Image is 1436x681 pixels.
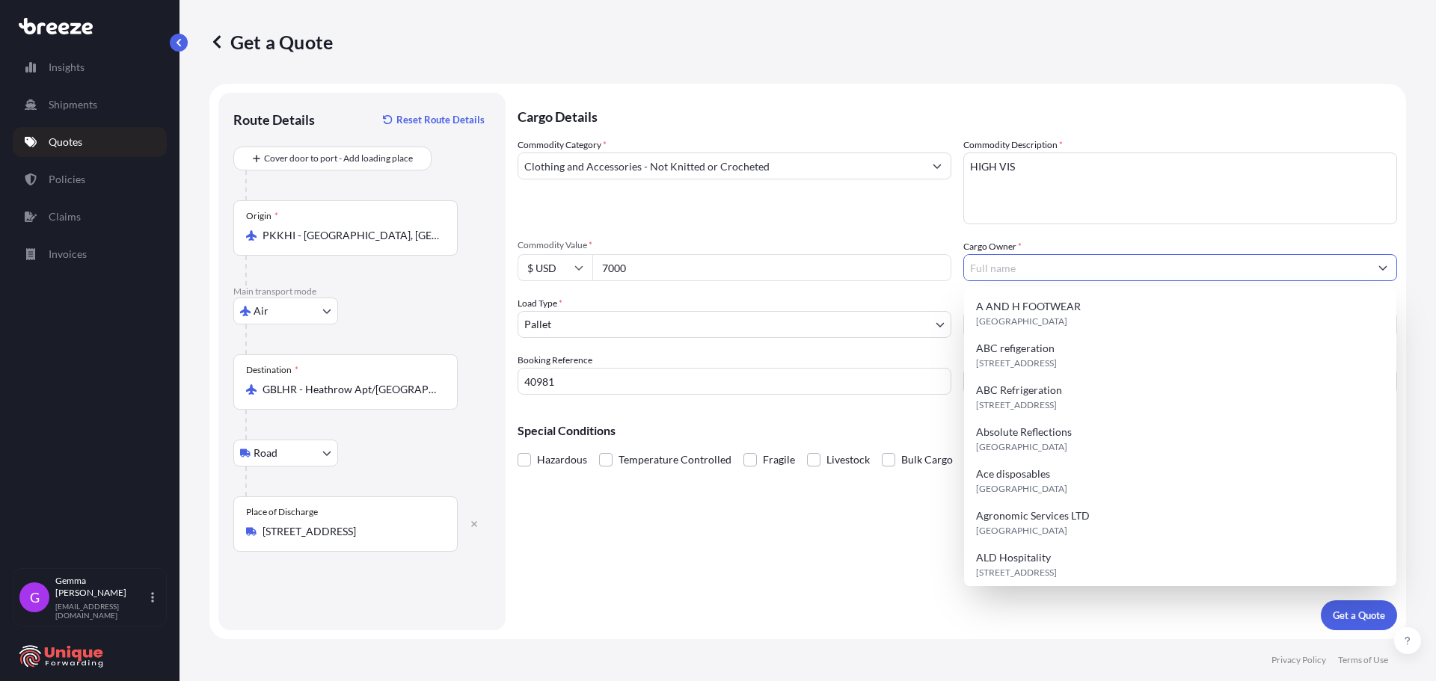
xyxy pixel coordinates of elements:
p: Invoices [49,247,87,262]
span: [STREET_ADDRESS] [976,398,1057,413]
span: Ace disposables [976,466,1050,481]
input: Type amount [592,254,951,281]
p: Privacy Policy [1271,654,1326,666]
span: Freight Cost [963,296,1397,308]
span: A AND H FOOTWEAR [976,299,1081,314]
input: Full name [964,254,1369,281]
span: Pallet [524,317,551,332]
label: Flight Number [963,353,1020,368]
p: Main transport mode [233,286,491,298]
p: Claims [49,209,81,224]
div: Place of Discharge [246,506,318,518]
label: Booking Reference [518,353,592,368]
p: Insights [49,60,85,75]
span: Commodity Value [518,239,951,251]
span: [STREET_ADDRESS] [976,356,1057,371]
p: Quotes [49,135,82,150]
span: Livestock [826,449,870,471]
p: Shipments [49,97,97,112]
label: Cargo Owner [963,239,1022,254]
div: Destination [246,364,298,376]
p: Get a Quote [209,30,333,54]
input: Place of Discharge [263,524,439,539]
input: Origin [263,228,439,243]
span: [GEOGRAPHIC_DATA] [976,314,1067,329]
img: organization-logo [19,644,105,668]
span: [STREET_ADDRESS] [976,565,1057,580]
span: Air [254,303,269,318]
span: Bulk Cargo [901,449,953,471]
button: Show suggestions [1369,254,1396,281]
span: [GEOGRAPHIC_DATA] [976,481,1067,496]
button: Select transport [233,440,338,466]
span: Absolute Reflections [976,425,1072,440]
button: Select transport [233,298,338,324]
p: Terms of Use [1338,654,1388,666]
p: Route Details [233,111,315,129]
span: ALD Hospitality [976,550,1051,565]
span: Hazardous [537,449,587,471]
span: ABC refigeration [976,341,1055,356]
div: Origin [246,210,278,222]
span: Temperature Controlled [619,449,731,471]
p: [EMAIL_ADDRESS][DOMAIN_NAME] [55,602,148,620]
button: Show suggestions [924,152,951,179]
span: Load Type [518,296,562,311]
span: Fragile [763,449,795,471]
label: Commodity Category [518,138,607,152]
span: Cover door to port - Add loading place [264,151,413,166]
span: Agronomic Services LTD [976,508,1090,523]
span: G [30,590,40,605]
label: Commodity Description [963,138,1063,152]
p: Policies [49,172,85,187]
input: Select a commodity type [518,152,924,179]
span: [GEOGRAPHIC_DATA] [976,440,1067,454]
input: Your internal reference [518,368,951,395]
p: Gemma [PERSON_NAME] [55,575,148,599]
p: Cargo Details [518,93,1397,138]
input: Destination [263,382,439,397]
span: [GEOGRAPHIC_DATA] [976,523,1067,538]
span: Road [254,446,277,460]
p: Get a Quote [1333,608,1385,623]
p: Reset Route Details [396,112,485,127]
p: Special Conditions [518,425,1397,437]
input: Enter name [963,368,1397,395]
span: ABC Refrigeration [976,383,1062,398]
